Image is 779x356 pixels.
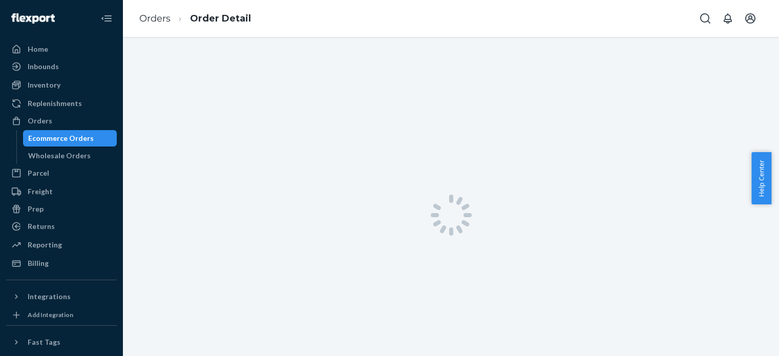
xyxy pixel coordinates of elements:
a: Inventory [6,77,117,93]
a: Order Detail [190,13,251,24]
a: Billing [6,255,117,271]
div: Prep [28,204,44,214]
div: Ecommerce Orders [28,133,94,143]
a: Orders [6,113,117,129]
a: Freight [6,183,117,200]
button: Open account menu [740,8,761,29]
a: Parcel [6,165,117,181]
a: Orders [139,13,171,24]
div: Fast Tags [28,337,60,347]
button: Fast Tags [6,334,117,350]
a: Ecommerce Orders [23,130,117,146]
a: Prep [6,201,117,217]
div: Add Integration [28,310,73,319]
a: Reporting [6,237,117,253]
a: Replenishments [6,95,117,112]
div: Returns [28,221,55,232]
button: Open notifications [718,8,738,29]
div: Reporting [28,240,62,250]
div: Integrations [28,291,71,302]
div: Replenishments [28,98,82,109]
a: Wholesale Orders [23,148,117,164]
ol: breadcrumbs [131,4,259,34]
div: Billing [28,258,49,268]
button: Help Center [751,152,771,204]
a: Add Integration [6,309,117,321]
a: Home [6,41,117,57]
div: Inbounds [28,61,59,72]
button: Integrations [6,288,117,305]
div: Home [28,44,48,54]
div: Freight [28,186,53,197]
div: Parcel [28,168,49,178]
a: Returns [6,218,117,235]
button: Close Navigation [96,8,117,29]
img: Flexport logo [11,13,55,24]
div: Wholesale Orders [28,151,91,161]
div: Orders [28,116,52,126]
button: Open Search Box [695,8,715,29]
a: Inbounds [6,58,117,75]
div: Inventory [28,80,60,90]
